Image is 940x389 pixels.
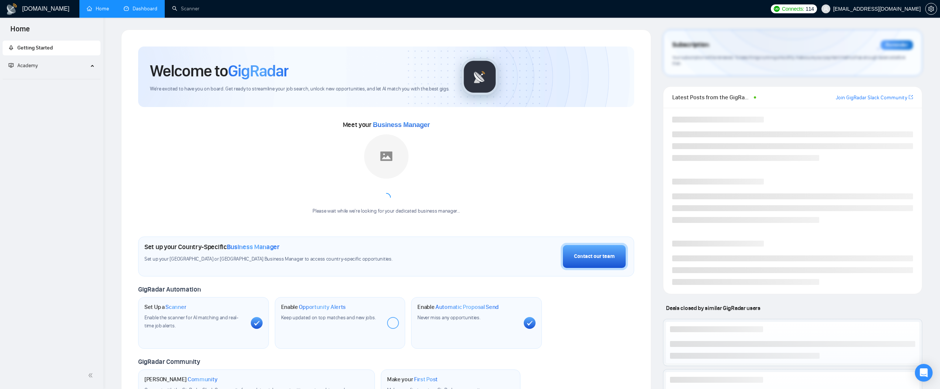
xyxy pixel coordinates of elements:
[6,3,18,15] img: logo
[124,6,157,12] a: dashboardDashboard
[663,302,763,314] span: Deals closed by similar GigRadar users
[672,55,905,66] span: Your subscription will be renewed. To keep things running smoothly, make sure your payment method...
[299,303,346,311] span: Opportunity Alerts
[672,93,751,102] span: Latest Posts from the GigRadar Community
[387,376,438,383] h1: Make your
[461,58,498,95] img: gigradar-logo.png
[228,61,288,81] span: GigRadar
[138,285,201,293] span: GigRadar Automation
[17,62,38,69] span: Academy
[909,94,913,101] a: export
[806,5,814,13] span: 114
[672,39,709,51] span: Subscription
[915,364,933,382] div: Open Intercom Messenger
[144,376,218,383] h1: [PERSON_NAME]
[774,6,780,12] img: upwork-logo.png
[144,303,186,311] h1: Set Up a
[8,63,14,68] span: fund-projection-screen
[926,6,937,12] span: setting
[165,303,186,311] span: Scanner
[144,256,435,263] span: Set up your [GEOGRAPHIC_DATA] or [GEOGRAPHIC_DATA] Business Manager to access country-specific op...
[87,6,109,12] a: homeHome
[364,134,409,179] img: placeholder.png
[782,5,804,13] span: Connects:
[435,303,499,311] span: Automatic Proposal Send
[925,6,937,12] a: setting
[281,303,346,311] h1: Enable
[417,303,499,311] h1: Enable
[138,358,200,366] span: GigRadar Community
[881,40,913,50] div: Reminder
[8,62,38,69] span: Academy
[150,86,450,93] span: We're excited to have you on board. Get ready to streamline your job search, unlock new opportuni...
[909,94,913,100] span: export
[144,314,238,329] span: Enable the scanner for AI matching and real-time job alerts.
[925,3,937,15] button: setting
[836,94,907,102] a: Join GigRadar Slack Community
[308,208,464,215] div: Please wait while we're looking for your dedicated business manager...
[144,243,280,251] h1: Set up your Country-Specific
[3,41,100,55] li: Getting Started
[150,61,288,81] h1: Welcome to
[561,243,628,270] button: Contact our team
[373,121,430,128] span: Business Manager
[417,314,480,321] span: Never miss any opportunities.
[227,243,280,251] span: Business Manager
[88,372,95,379] span: double-left
[4,24,36,39] span: Home
[172,6,199,12] a: searchScanner
[281,314,376,321] span: Keep updated on top matches and new jobs.
[823,6,828,11] span: user
[8,45,14,50] span: rocket
[3,76,100,81] li: Academy Homepage
[574,252,615,261] div: Contact our team
[188,376,218,383] span: Community
[382,193,391,202] span: loading
[414,376,438,383] span: First Post
[343,121,430,129] span: Meet your
[17,45,53,51] span: Getting Started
